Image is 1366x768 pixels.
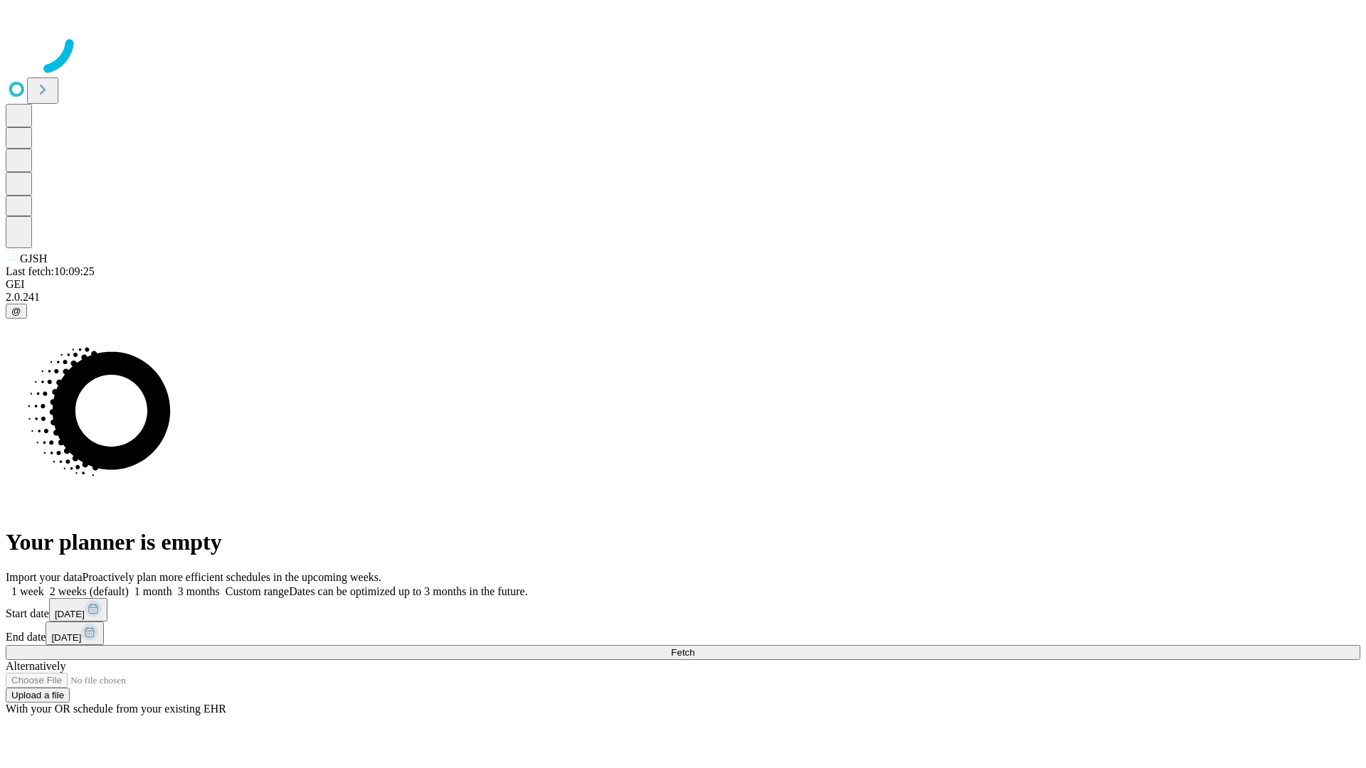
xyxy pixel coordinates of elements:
[46,622,104,645] button: [DATE]
[6,645,1360,660] button: Fetch
[6,529,1360,555] h1: Your planner is empty
[6,278,1360,291] div: GEI
[6,265,95,277] span: Last fetch: 10:09:25
[289,585,527,597] span: Dates can be optimized up to 3 months in the future.
[178,585,220,597] span: 3 months
[49,598,107,622] button: [DATE]
[50,585,129,597] span: 2 weeks (default)
[6,660,65,672] span: Alternatively
[20,252,47,265] span: GJSH
[134,585,172,597] span: 1 month
[6,598,1360,622] div: Start date
[11,306,21,316] span: @
[51,632,81,643] span: [DATE]
[11,585,44,597] span: 1 week
[6,571,83,583] span: Import your data
[6,688,70,703] button: Upload a file
[6,291,1360,304] div: 2.0.241
[671,647,694,658] span: Fetch
[226,585,289,597] span: Custom range
[6,703,226,715] span: With your OR schedule from your existing EHR
[6,304,27,319] button: @
[55,609,85,619] span: [DATE]
[6,622,1360,645] div: End date
[83,571,381,583] span: Proactively plan more efficient schedules in the upcoming weeks.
